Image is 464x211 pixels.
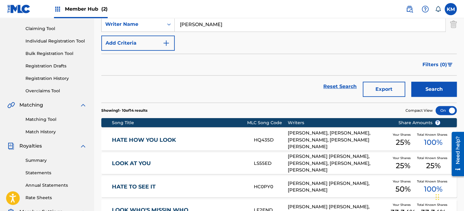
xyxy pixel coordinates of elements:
a: HATE HOW YOU LOOK [112,137,246,144]
button: Filters (0) [419,57,457,72]
a: Matching Tool [25,116,87,123]
img: search [406,5,413,13]
a: Claiming Tool [25,26,87,32]
span: ? [435,120,440,125]
a: Registration Drafts [25,63,87,69]
div: Writer Name [105,21,160,28]
span: 25 % [396,137,410,148]
span: Total Known Shares [417,179,450,184]
div: [PERSON_NAME] [PERSON_NAME], [PERSON_NAME] [288,180,389,194]
div: [PERSON_NAME], [PERSON_NAME], [PERSON_NAME], [PERSON_NAME] [PERSON_NAME] [288,130,389,150]
div: MLC Song Code [247,120,288,126]
div: LS55ED [254,160,287,167]
span: Your Shares [393,132,413,137]
button: Export [363,82,405,97]
p: Showing 1 - 10 of 14 results [101,108,147,113]
a: Bulk Registration Tool [25,50,87,57]
span: Share Amounts [398,120,440,126]
a: Overclaims Tool [25,88,87,94]
div: HC0PY0 [254,183,287,190]
img: filter [447,63,452,66]
span: 25 % [396,160,410,171]
div: Writers [288,120,389,126]
span: Filters ( 0 ) [422,61,447,68]
img: Delete Criterion [450,17,457,32]
span: Total Known Shares [417,156,450,160]
span: Your Shares [393,179,413,184]
a: HATE TO SEE IT [112,183,246,190]
img: Matching [7,101,15,109]
span: Your Shares [393,156,413,160]
span: Member Hub [65,5,108,12]
span: Your Shares [393,202,413,207]
a: Annual Statements [25,182,87,189]
img: help [422,5,429,13]
button: Search [411,82,457,97]
a: Match History [25,129,87,135]
div: Help [419,3,431,15]
a: Individual Registration Tool [25,38,87,44]
a: Reset Search [320,80,360,93]
span: Total Known Shares [417,202,450,207]
a: Rate Sheets [25,195,87,201]
div: Song Title [112,120,247,126]
div: Notifications [435,6,441,12]
img: Royalties [7,142,15,150]
div: HQ435D [254,137,287,144]
a: Public Search [403,3,415,15]
div: User Menu [445,3,457,15]
span: 25 % [426,160,441,171]
img: expand [79,142,87,150]
span: 50 % [395,184,411,195]
span: Royalties [19,142,42,150]
span: 100 % [424,137,442,148]
img: 9d2ae6d4665cec9f34b9.svg [163,39,170,47]
a: LOOK AT YOU [112,160,246,167]
img: MLC Logo [7,5,31,13]
span: Compact View [405,108,433,113]
a: Registration History [25,75,87,82]
div: Drag [435,188,439,206]
img: expand [79,101,87,109]
a: Statements [25,170,87,176]
span: (2) [101,6,108,12]
button: Add Criteria [101,36,175,51]
div: [PERSON_NAME] [PERSON_NAME], [PERSON_NAME], [PERSON_NAME], [PERSON_NAME] [288,153,389,174]
span: 100 % [424,184,442,195]
img: Top Rightsholders [54,5,61,13]
iframe: Resource Center [447,130,464,179]
a: Summary [25,157,87,164]
iframe: Chat Widget [434,182,464,211]
span: Total Known Shares [417,132,450,137]
span: Matching [19,101,43,109]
